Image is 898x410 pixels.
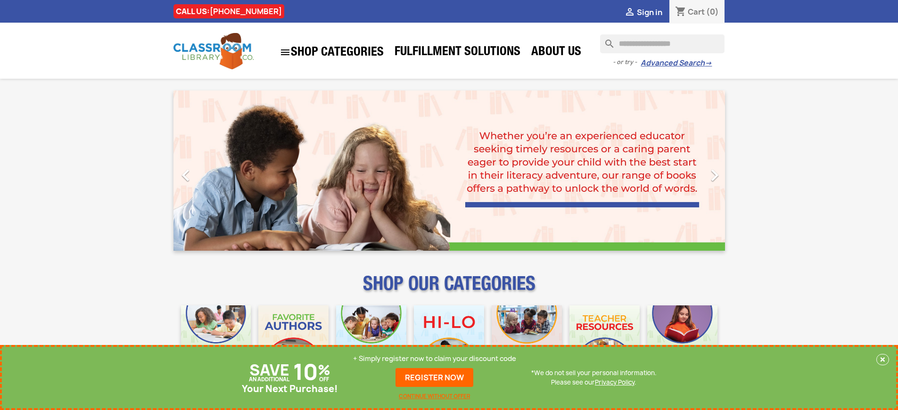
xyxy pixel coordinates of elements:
a: About Us [527,43,586,62]
div: CALL US: [173,4,284,18]
img: CLC_Favorite_Authors_Mobile.jpg [258,305,329,376]
a: Previous [173,90,256,251]
a: [PHONE_NUMBER] [210,6,282,16]
span: (0) [706,7,719,17]
img: Classroom Library Company [173,33,254,69]
img: CLC_Bulk_Mobile.jpg [181,305,251,376]
i:  [174,164,198,187]
a: SHOP CATEGORIES [275,42,388,63]
img: CLC_Teacher_Resources_Mobile.jpg [569,305,640,376]
i:  [703,164,726,187]
i: search [600,34,611,46]
span: Cart [688,7,705,17]
ul: Carousel container [173,90,725,251]
span: → [705,58,712,68]
p: SHOP OUR CATEGORIES [173,281,725,298]
a:  Sign in [624,7,662,17]
img: CLC_Fiction_Nonfiction_Mobile.jpg [492,305,562,376]
input: Search [600,34,725,53]
i: shopping_cart [675,7,686,18]
i:  [624,7,635,18]
img: CLC_HiLo_Mobile.jpg [414,305,484,376]
span: Sign in [637,7,662,17]
i:  [280,47,291,58]
a: Fulfillment Solutions [390,43,525,62]
img: CLC_Phonics_And_Decodables_Mobile.jpg [336,305,406,376]
img: CLC_Dyslexia_Mobile.jpg [647,305,717,376]
a: Advanced Search→ [641,58,712,68]
a: Next [642,90,725,251]
span: - or try - [613,57,641,67]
